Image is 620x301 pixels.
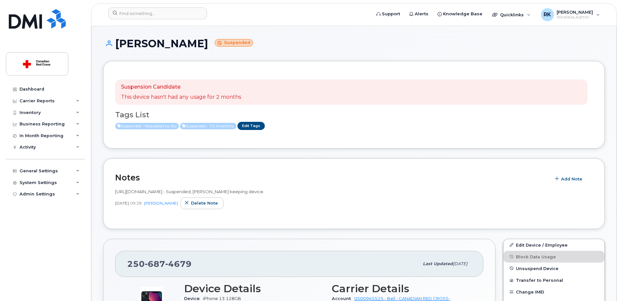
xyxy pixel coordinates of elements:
button: Transfer to Personal [504,274,604,286]
button: Change IMEI [504,286,604,298]
span: Unsuspend Device [516,266,559,271]
span: [DATE] [115,200,129,206]
a: [PERSON_NAME] [144,201,178,206]
span: [DATE] [453,261,467,266]
span: Active [180,123,236,129]
span: 250 [127,259,192,269]
button: Block Data Usage [504,251,604,263]
small: Suspended [215,39,253,47]
span: 4679 [165,259,192,269]
span: iPhone 13 128GB [203,296,241,301]
span: Add Note [561,176,582,182]
button: Delete note [181,197,223,209]
p: Suspension Candidate [121,83,241,91]
p: This device hasn't had any usage for 2 months [121,93,241,101]
button: Add Note [551,173,588,185]
button: Unsuspend Device [504,263,604,274]
a: Edit Tags [237,122,265,130]
span: Active [115,123,179,129]
h2: Notes [115,173,547,182]
h3: Tags List [115,111,593,119]
h3: Device Details [184,283,324,294]
a: Edit Device / Employee [504,239,604,251]
h3: Carrier Details [332,283,472,294]
span: 09:28 [130,200,142,206]
span: Account [332,296,354,301]
span: [URL][DOMAIN_NAME] - Suspended, [PERSON_NAME] keeping device. [115,189,264,194]
span: Device [184,296,203,301]
span: Last updated [423,261,453,266]
span: Delete note [191,200,218,206]
span: 687 [145,259,165,269]
h1: [PERSON_NAME] [103,38,605,49]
